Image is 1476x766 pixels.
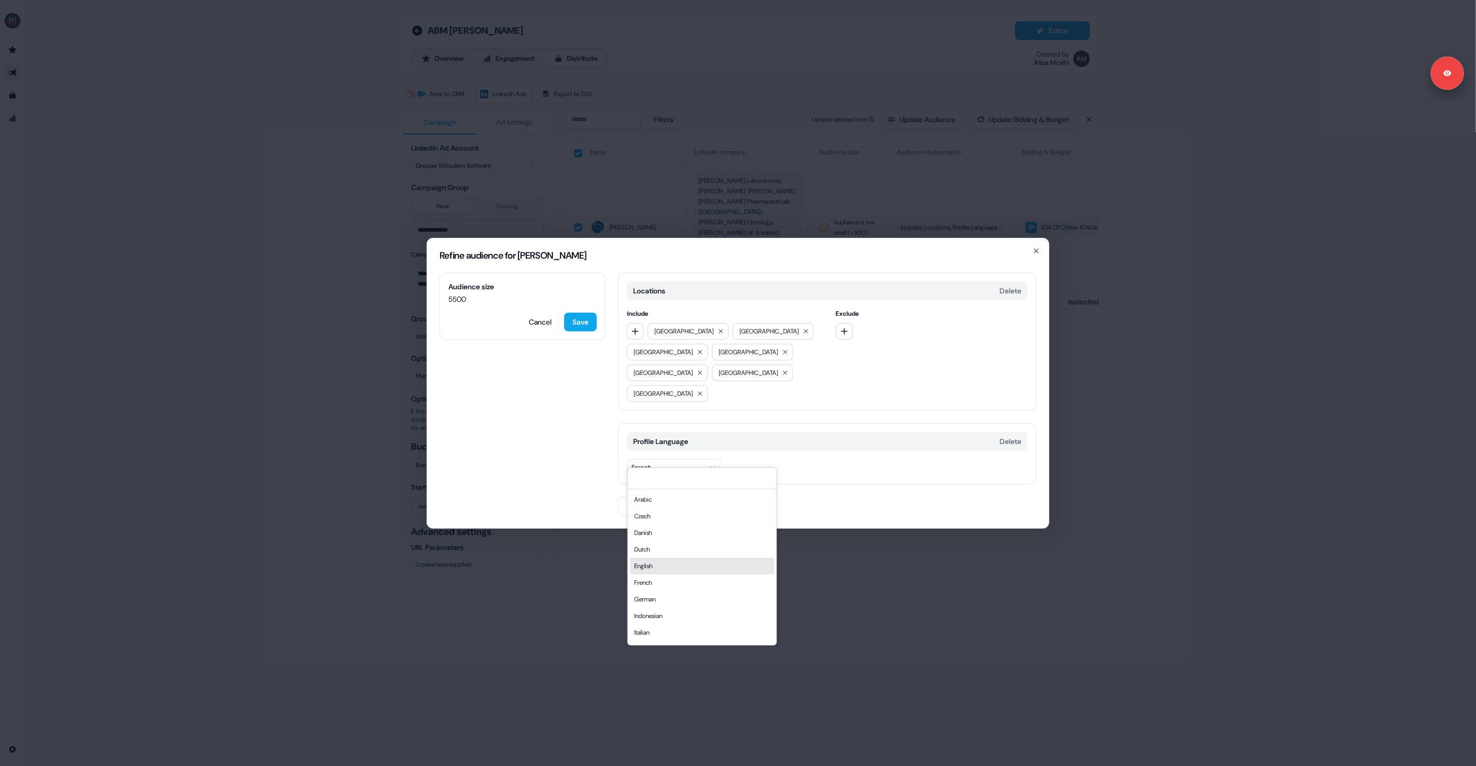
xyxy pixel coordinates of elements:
span: [GEOGRAPHIC_DATA] [719,347,778,357]
div: Czech [630,508,774,525]
span: [GEOGRAPHIC_DATA] [634,347,693,357]
div: French [630,574,774,591]
span: Include [627,308,819,319]
button: Save [564,313,597,331]
div: German [630,591,774,608]
div: Italian [630,624,774,641]
span: [GEOGRAPHIC_DATA] [634,368,693,378]
span: Profile Language [633,436,688,447]
div: Indonesian [630,608,774,624]
button: Add category [618,497,692,516]
span: Exclude [836,308,1028,319]
h2: Refine audience for [PERSON_NAME] [440,251,1036,260]
span: [GEOGRAPHIC_DATA] [634,388,693,399]
button: Delete [1000,436,1021,447]
span: [GEOGRAPHIC_DATA] [719,368,778,378]
div: Dutch [630,541,774,558]
button: French [627,459,720,476]
div: Suggestions [628,489,776,645]
span: Locations [633,286,665,296]
button: Delete [1000,286,1021,296]
span: [GEOGRAPHIC_DATA] [654,326,714,337]
div: Arabic [630,491,774,508]
div: Japanese [630,641,774,657]
button: Cancel [521,313,560,331]
div: English [630,558,774,574]
span: [GEOGRAPHIC_DATA] [740,326,799,337]
div: Danish [630,525,774,541]
span: Audience size [448,281,597,292]
span: 5500 [448,294,597,304]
